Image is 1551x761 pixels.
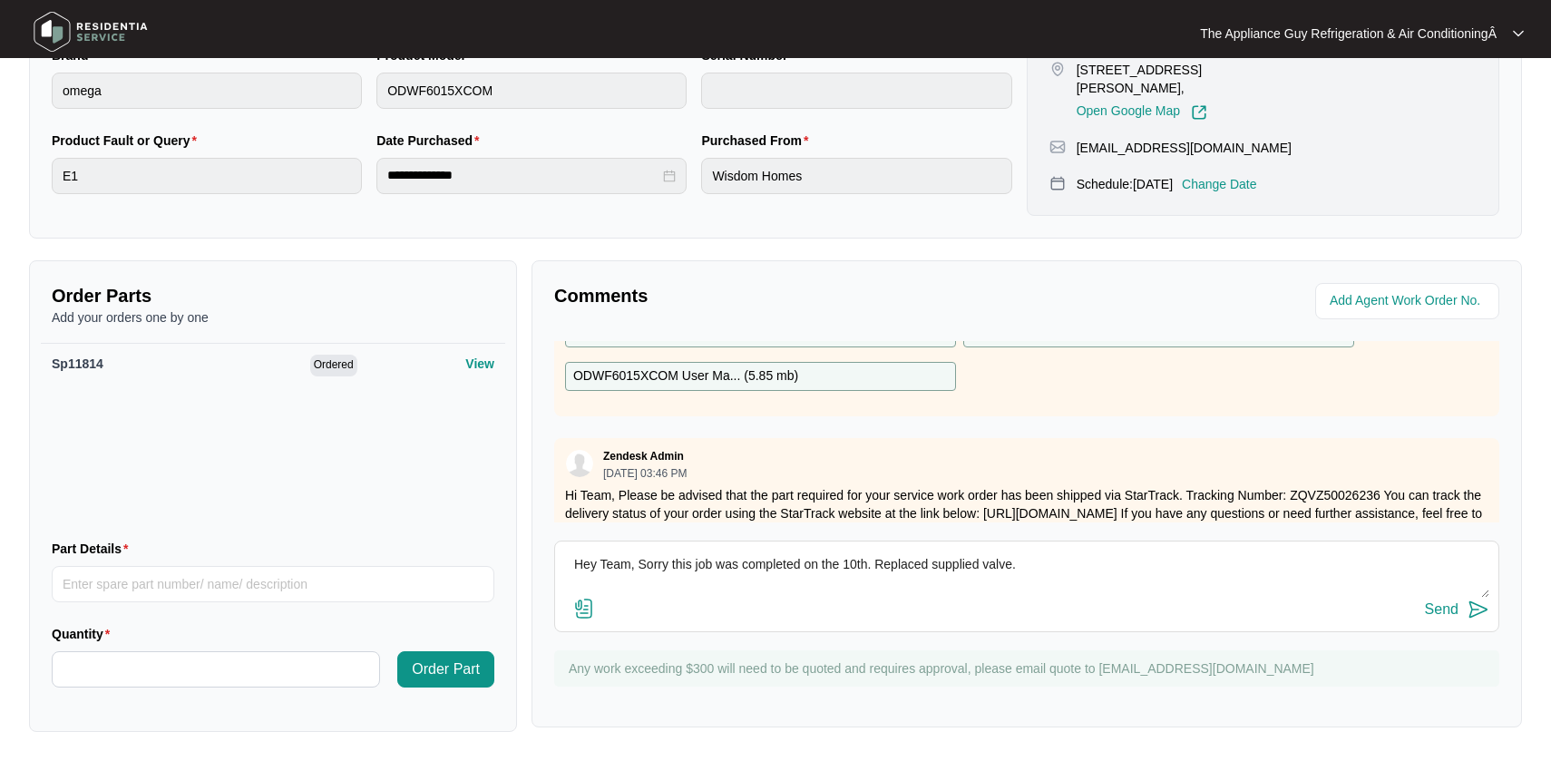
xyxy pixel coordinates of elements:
textarea: Hey Team, Sorry this job was completed on the 10th. Replaced supplied valve. [564,551,1489,598]
p: Change Date [1182,175,1257,193]
input: Purchased From [701,158,1011,194]
label: Purchased From [701,132,815,150]
img: map-pin [1049,61,1066,77]
img: map-pin [1049,139,1066,155]
span: Order Part [412,659,480,680]
label: Date Purchased [376,132,486,150]
input: Serial Number [701,73,1011,109]
div: Send [1425,601,1458,618]
button: Order Part [397,651,494,688]
img: residentia service logo [27,5,154,59]
p: [STREET_ADDRESS][PERSON_NAME], [1077,61,1299,97]
p: [EMAIL_ADDRESS][DOMAIN_NAME] [1077,139,1292,157]
img: map-pin [1049,175,1066,191]
span: Sp11814 [52,356,103,371]
label: Quantity [52,625,117,643]
input: Date Purchased [387,166,659,185]
input: Quantity [53,652,379,687]
img: user.svg [566,450,593,477]
img: Link-External [1191,104,1207,121]
input: Product Fault or Query [52,158,362,194]
a: Open Google Map [1077,104,1207,121]
p: Hi Team, Please be advised that the part required for your service work order has been shipped vi... [565,486,1488,559]
p: [DATE] 03:46 PM [603,468,687,479]
p: Order Parts [52,283,494,308]
label: Product Fault or Query [52,132,204,150]
label: Part Details [52,540,136,558]
p: Zendesk Admin [603,449,684,463]
p: Schedule: [DATE] [1077,175,1173,193]
input: Add Agent Work Order No. [1330,290,1488,312]
p: Add your orders one by one [52,308,494,327]
img: file-attachment-doc.svg [573,598,595,620]
img: dropdown arrow [1513,29,1524,38]
p: The Appliance Guy Refrigeration & Air ConditioningÂ [1200,24,1497,43]
p: Comments [554,283,1014,308]
p: ODWF6015XCOM User Ma... ( 5.85 mb ) [573,366,798,386]
input: Part Details [52,566,494,602]
input: Brand [52,73,362,109]
img: send-icon.svg [1468,599,1489,620]
input: Product Model [376,73,687,109]
button: Send [1425,598,1489,622]
p: Any work exceeding $300 will need to be quoted and requires approval, please email quote to [EMAI... [569,659,1490,678]
span: Ordered [310,355,357,376]
p: View [465,355,494,373]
